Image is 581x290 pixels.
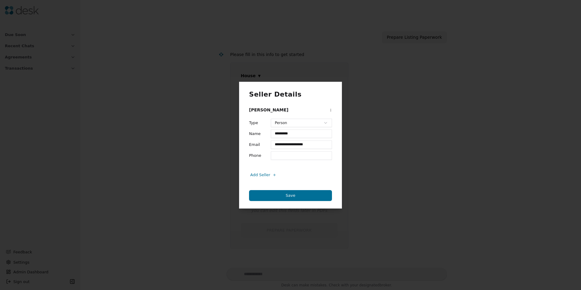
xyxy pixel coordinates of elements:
[249,140,261,149] label: Email
[249,107,288,113] h3: [PERSON_NAME]
[249,119,261,127] label: Type
[249,130,261,138] label: Name
[249,89,332,99] h2: Seller Details
[249,190,332,201] button: Save
[249,151,261,160] label: Phone
[250,172,279,178] div: Add Seller
[247,170,279,180] button: Add Seller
